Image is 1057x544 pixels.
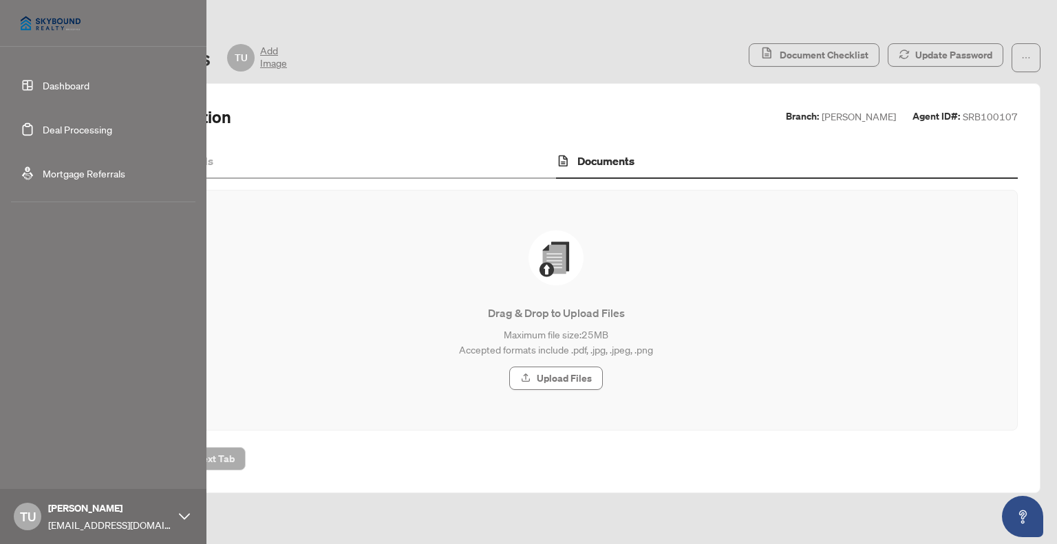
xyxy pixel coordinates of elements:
span: TU [235,50,248,65]
a: Dashboard [43,79,89,91]
span: SRB100107 [963,109,1018,124]
img: File Upload [528,230,584,285]
a: Deal Processing [43,123,112,135]
button: Open asap [1002,496,1043,537]
button: Update Password [888,43,1003,67]
button: Document Checklist [749,43,879,67]
span: Update Password [915,44,992,66]
a: Mortgage Referrals [43,167,125,179]
p: Drag & Drop to Upload Files [122,305,990,321]
p: Maximum file size: 25 MB Accepted formats include .pdf, .jpg, .jpeg, .png [122,327,990,357]
span: Upload Files [537,367,592,389]
span: File UploadDrag & Drop to Upload FilesMaximum file size:25MBAccepted formats include .pdf, .jpg, ... [111,207,1001,413]
span: [EMAIL_ADDRESS][DOMAIN_NAME] [48,517,172,532]
label: Agent ID#: [912,109,960,124]
button: Upload Files [509,367,603,390]
span: Document Checklist [780,44,868,66]
span: [PERSON_NAME] [822,109,896,124]
label: Branch: [786,109,819,124]
h4: Documents [577,153,634,169]
span: TU [20,507,36,526]
span: Add Image [260,44,287,72]
button: Next Tab [184,447,246,470]
span: ellipsis [1021,53,1031,63]
img: logo [11,7,90,40]
span: [PERSON_NAME] [48,501,172,516]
